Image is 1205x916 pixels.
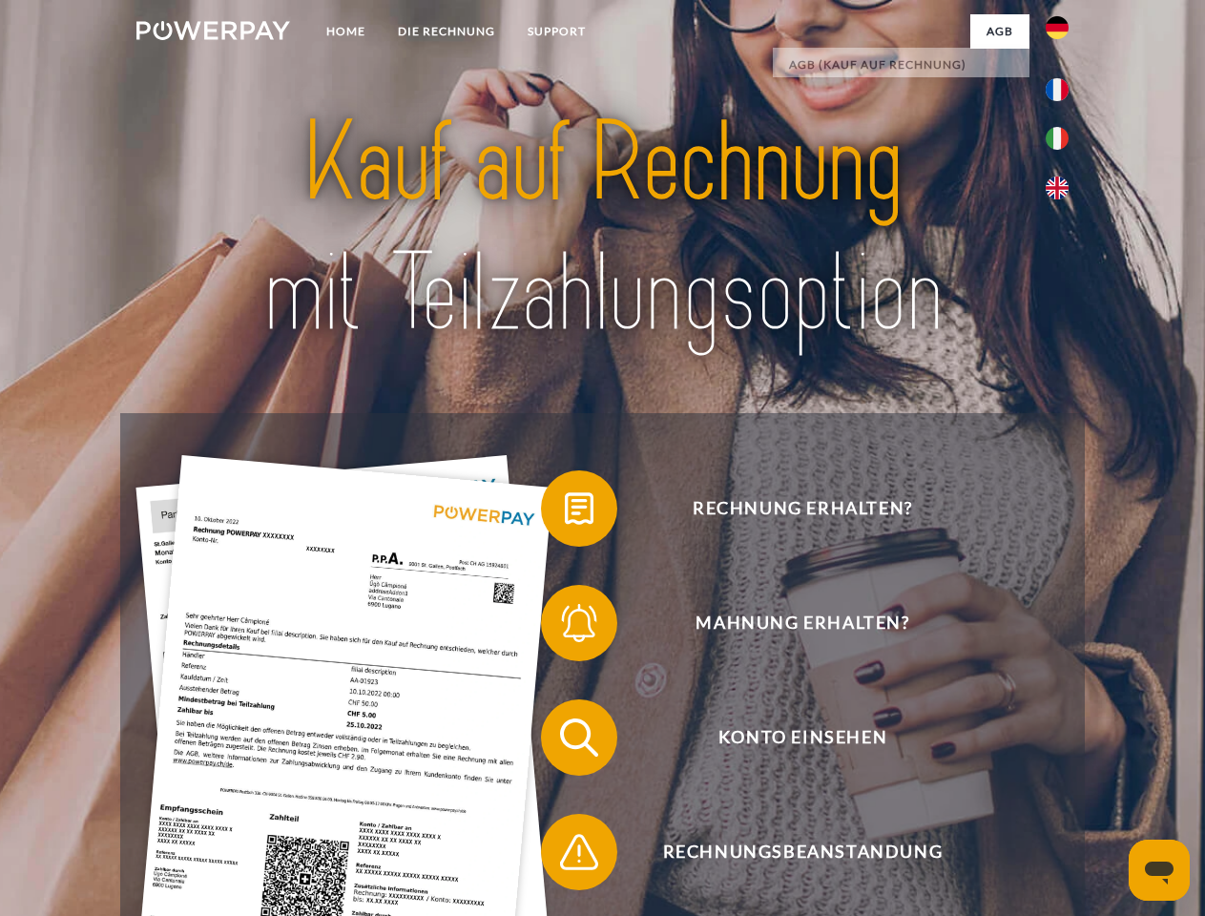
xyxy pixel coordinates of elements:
[1046,78,1069,101] img: fr
[569,699,1036,776] span: Konto einsehen
[382,14,511,49] a: DIE RECHNUNG
[970,14,1029,49] a: agb
[541,699,1037,776] button: Konto einsehen
[511,14,602,49] a: SUPPORT
[555,828,603,876] img: qb_warning.svg
[310,14,382,49] a: Home
[569,814,1036,890] span: Rechnungsbeanstandung
[555,599,603,647] img: qb_bell.svg
[555,485,603,532] img: qb_bill.svg
[1046,127,1069,150] img: it
[1046,16,1069,39] img: de
[773,48,1029,82] a: AGB (Kauf auf Rechnung)
[1046,177,1069,199] img: en
[182,92,1023,365] img: title-powerpay_de.svg
[569,585,1036,661] span: Mahnung erhalten?
[1129,840,1190,901] iframe: Schaltfläche zum Öffnen des Messaging-Fensters
[136,21,290,40] img: logo-powerpay-white.svg
[541,585,1037,661] button: Mahnung erhalten?
[541,470,1037,547] button: Rechnung erhalten?
[541,814,1037,890] button: Rechnungsbeanstandung
[569,470,1036,547] span: Rechnung erhalten?
[555,714,603,761] img: qb_search.svg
